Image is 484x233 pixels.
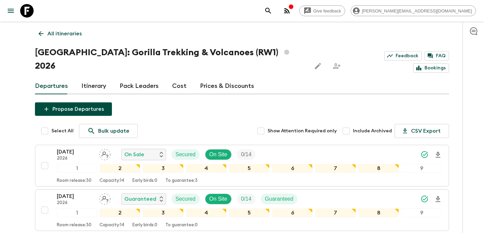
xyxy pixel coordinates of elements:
p: All itineraries [47,30,82,38]
p: Bulk update [98,127,129,135]
a: Bulk update [79,124,138,138]
div: On Site [205,149,232,160]
span: Give feedback [310,8,345,13]
div: 6 [272,208,313,217]
div: 7 [315,164,356,173]
p: Secured [175,195,196,203]
svg: Download Onboarding [434,195,442,203]
p: Room release: 30 [57,178,91,184]
a: Prices & Discounts [200,78,254,94]
div: 5 [229,208,270,217]
div: 4 [186,164,227,173]
div: Trip Fill [237,149,255,160]
p: On Site [209,195,227,203]
a: Itinerary [81,78,106,94]
div: 3 [143,208,183,217]
p: To guarantee: 3 [165,178,198,184]
span: Assign pack leader [99,195,111,201]
a: FAQ [425,51,449,61]
div: 1 [57,164,97,173]
p: 0 / 14 [241,195,251,203]
a: Departures [35,78,68,94]
p: Guaranteed [265,195,293,203]
div: Trip Fill [237,194,255,204]
p: Early birds: 0 [132,223,157,228]
p: Room release: 30 [57,223,91,228]
p: 0 / 14 [241,151,251,159]
svg: Synced Successfully [420,195,429,203]
button: Edit this itinerary [311,59,325,73]
p: On Sale [124,151,144,159]
button: [DATE]2026Assign pack leaderOn SaleSecuredOn SiteTrip Fill123456789Room release:30Capacity:14Earl... [35,145,449,187]
p: Early birds: 0 [132,178,157,184]
button: search adventures [261,4,275,18]
p: Capacity: 14 [99,223,124,228]
span: Share this itinerary [330,59,344,73]
div: 1 [57,208,97,217]
a: Give feedback [299,5,345,16]
div: Secured [171,149,200,160]
div: On Site [205,194,232,204]
p: 2026 [57,200,94,206]
span: Assign pack leader [99,151,111,156]
h1: [GEOGRAPHIC_DATA]: Gorilla Trekking & Volcanoes (RW1) 2026 [35,46,306,73]
p: On Site [209,151,227,159]
button: CSV Export [395,124,449,138]
p: [DATE] [57,148,94,156]
a: Cost [172,78,187,94]
span: Show Attention Required only [268,128,337,134]
span: [PERSON_NAME][EMAIL_ADDRESS][DOMAIN_NAME] [358,8,476,13]
a: All itineraries [35,27,85,40]
div: 9 [402,208,442,217]
svg: Synced Successfully [420,151,429,159]
span: Select All [51,128,74,134]
p: Capacity: 14 [99,178,124,184]
div: 3 [143,164,183,173]
div: 4 [186,208,227,217]
p: 2026 [57,156,94,161]
div: 5 [229,164,270,173]
button: menu [4,4,17,18]
p: Secured [175,151,196,159]
a: Feedback [384,51,422,61]
div: Secured [171,194,200,204]
div: 7 [315,208,356,217]
button: [DATE]2026Assign pack leaderGuaranteedSecuredOn SiteTrip FillGuaranteed123456789Room release:30Ca... [35,189,449,231]
div: 2 [100,164,140,173]
p: [DATE] [57,192,94,200]
svg: Download Onboarding [434,151,442,159]
div: 2 [100,208,140,217]
div: [PERSON_NAME][EMAIL_ADDRESS][DOMAIN_NAME] [351,5,476,16]
div: 9 [402,164,442,173]
p: To guarantee: 0 [165,223,198,228]
div: 6 [272,164,313,173]
p: Guaranteed [124,195,156,203]
a: Bookings [413,63,449,73]
div: 8 [359,208,399,217]
span: Include Archived [353,128,392,134]
div: 8 [359,164,399,173]
button: Propose Departures [35,102,112,116]
a: Pack Leaders [120,78,159,94]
